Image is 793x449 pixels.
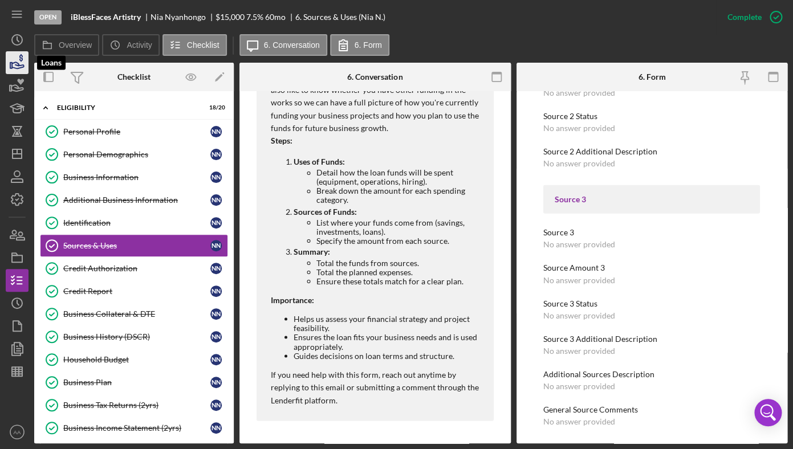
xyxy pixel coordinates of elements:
[210,126,222,137] div: N N
[210,194,222,206] div: N N
[316,267,482,276] li: Total the planned expenses.
[543,334,760,344] div: Source 3 Additional Description
[63,401,210,410] div: Business Tax Returns (2yrs)
[754,399,782,426] div: Open Intercom Messenger
[63,150,210,159] div: Personal Demographics
[210,285,222,297] div: N N
[543,263,760,272] div: Source Amount 3
[210,399,222,411] div: N N
[294,314,482,332] li: Helps us assess your financial strategy and project feasibility.
[543,370,760,379] div: Additional Sources Description
[63,264,210,273] div: Credit Authorization
[63,378,210,387] div: Business Plan
[555,195,749,204] div: Source 3
[210,308,222,320] div: N N
[543,405,760,414] div: General Source Comments
[543,311,615,320] div: No answer provided
[265,13,286,22] div: 60 mo
[543,88,615,97] div: No answer provided
[187,40,219,50] label: Checklist
[330,34,389,56] button: 6. Form
[271,295,314,304] strong: Importance:
[40,348,228,371] a: Household BudgetNN
[40,371,228,394] a: Business PlanNN
[210,149,222,160] div: N N
[543,276,615,285] div: No answer provided
[638,72,665,81] div: 6. Form
[40,394,228,417] a: Business Tax Returns (2yrs)NN
[63,241,210,250] div: Sources & Uses
[127,40,152,50] label: Activity
[239,34,327,56] button: 6. Conversation
[162,34,227,56] button: Checklist
[14,429,21,435] text: AA
[727,6,762,28] div: Complete
[215,12,245,22] span: $15,000
[316,168,482,186] li: Detail how the loan funds will be spent (equipment, operations, hiring).
[40,143,228,166] a: Personal DemographicsNN
[63,332,210,341] div: Business History (DSCR)
[316,236,482,245] li: Specify the amount from each source.
[40,417,228,439] a: Business Income Statement (2yrs)NN
[543,346,615,356] div: No answer provided
[40,303,228,325] a: Business Collateral & DTENN
[271,368,482,406] p: If you need help with this form, reach out anytime by replying to this email or submitting a comm...
[543,228,760,237] div: Source 3
[63,423,210,432] div: Business Income Statement (2yrs)
[34,34,99,56] button: Overview
[294,332,482,350] li: Ensures the loan fits your business needs and is used appropriately.
[294,157,345,166] strong: Uses of Funds:
[347,72,402,81] div: 6. Conversation
[210,377,222,388] div: N N
[543,159,615,168] div: No answer provided
[271,136,292,145] strong: Steps:
[40,211,228,234] a: IdentificationNN
[63,309,210,319] div: Business Collateral & DTE
[543,299,760,308] div: Source 3 Status
[40,257,228,280] a: Credit AuthorizationNN
[151,13,215,22] div: Nia Nyanhongo
[40,280,228,303] a: Credit ReportNN
[316,218,482,236] li: List where your funds come from (savings, investments, loans).
[316,258,482,267] li: Total the funds from sources.
[355,40,382,50] label: 6. Form
[246,13,263,22] div: 7.5 %
[716,6,787,28] button: Complete
[210,172,222,183] div: N N
[210,240,222,251] div: N N
[210,263,222,274] div: N N
[543,417,615,426] div: No answer provided
[543,382,615,391] div: No answer provided
[63,287,210,296] div: Credit Report
[71,13,141,22] b: iBlessFaces Artistry
[34,10,62,25] div: Open
[40,120,228,143] a: Personal ProfileNN
[271,58,482,134] p: We want to know how you plan to use these funds, if approved. The more detail you can provide the...
[264,40,320,50] label: 6. Conversation
[543,124,615,133] div: No answer provided
[316,276,482,285] li: Ensure these totals match for a clear plan.
[543,112,760,121] div: Source 2 Status
[40,234,228,257] a: Sources & UsesNN
[63,218,210,227] div: Identification
[63,195,210,205] div: Additional Business Information
[210,354,222,365] div: N N
[294,351,482,360] li: Guides decisions on loan terms and structure.
[40,189,228,211] a: Additional Business InformationNN
[210,217,222,228] div: N N
[63,127,210,136] div: Personal Profile
[316,186,482,205] li: Break down the amount for each spending category.
[57,104,197,111] div: ELIGIBILITY
[117,72,151,81] div: Checklist
[59,40,92,50] label: Overview
[294,206,357,216] strong: Sources of Funds:
[210,331,222,342] div: N N
[210,422,222,434] div: N N
[63,355,210,364] div: Household Budget
[6,421,29,443] button: AA
[294,246,330,256] strong: Summary:
[543,240,615,249] div: No answer provided
[543,147,760,156] div: Source 2 Additional Description
[205,104,225,111] div: 18 / 20
[295,13,385,22] div: 6. Sources & Uses (Nia N.)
